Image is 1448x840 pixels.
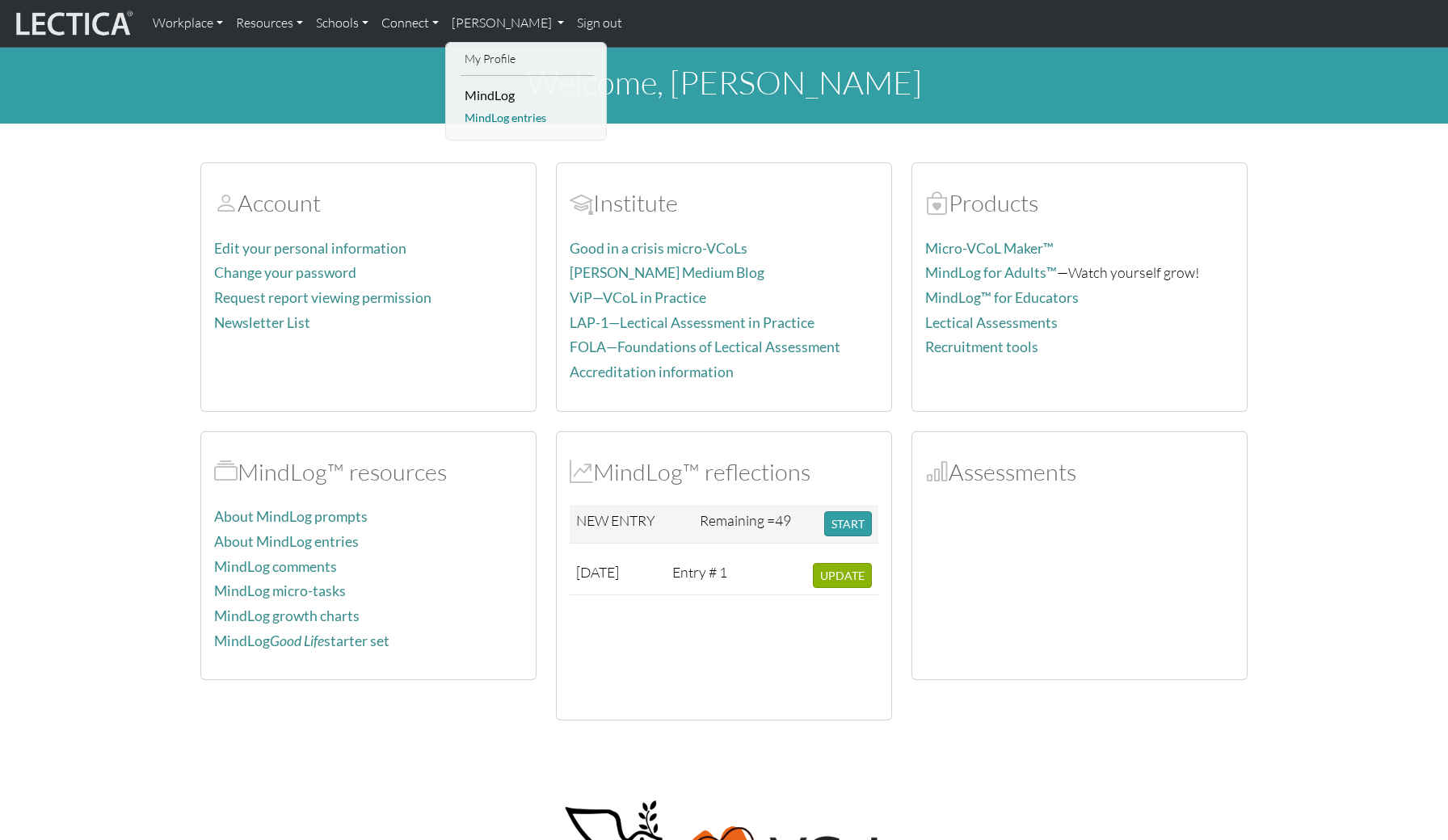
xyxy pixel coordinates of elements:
a: Workplace [146,6,229,40]
li: MindLog [461,82,594,108]
button: START [824,511,872,536]
a: MindLog™ for Educators [925,289,1079,306]
span: Account [214,188,238,217]
a: MindLog growth charts [214,607,360,624]
a: Newsletter List [214,314,310,331]
a: MindLog comments [214,558,337,575]
h2: Institute [570,189,878,217]
a: About MindLog prompts [214,508,368,525]
h2: Account [214,189,523,217]
span: 49 [775,511,791,529]
h2: MindLog™ reflections [570,458,878,486]
img: lecticalive [12,8,133,39]
a: MindLog micro-tasks [214,582,346,599]
td: Remaining = [693,505,818,544]
a: My Profile [461,49,594,69]
a: Lectical Assessments [925,314,1058,331]
a: Request report viewing permission [214,289,431,306]
span: Assessments [925,457,949,486]
a: MindLog for Adults™ [925,264,1057,281]
td: NEW ENTRY [570,505,693,544]
a: Edit your personal information [214,240,406,257]
i: Good Life [270,632,324,649]
a: MindLog entries [461,108,594,128]
h2: Products [925,189,1234,217]
a: Good in a crisis micro-VCoLs [570,240,747,257]
a: Resources [229,6,309,40]
a: Schools [309,6,375,40]
p: —Watch yourself grow! [925,261,1234,284]
a: Accreditation information [570,363,734,380]
td: Entry # 1 [666,556,739,595]
a: FOLA—Foundations of Lectical Assessment [570,338,840,355]
a: MindLogGood Lifestarter set [214,632,389,649]
a: About MindLog entries [214,533,359,550]
a: Connect [375,6,445,40]
h2: MindLog™ resources [214,458,523,486]
span: [DATE] [576,563,619,581]
a: LAP-1—Lectical Assessment in Practice [570,314,814,331]
a: Sign out [570,6,629,40]
span: Products [925,188,949,217]
span: MindLog™ resources [214,457,238,486]
a: [PERSON_NAME] [445,6,570,40]
h2: Assessments [925,458,1234,486]
a: ViP—VCoL in Practice [570,289,706,306]
a: Recruitment tools [925,338,1038,355]
button: UPDATE [813,563,872,588]
a: Change your password [214,264,356,281]
span: UPDATE [820,569,865,582]
a: Micro-VCoL Maker™ [925,240,1054,257]
span: Account [570,188,593,217]
a: [PERSON_NAME] Medium Blog [570,264,764,281]
ul: [PERSON_NAME] [461,49,594,128]
span: MindLog [570,457,593,486]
